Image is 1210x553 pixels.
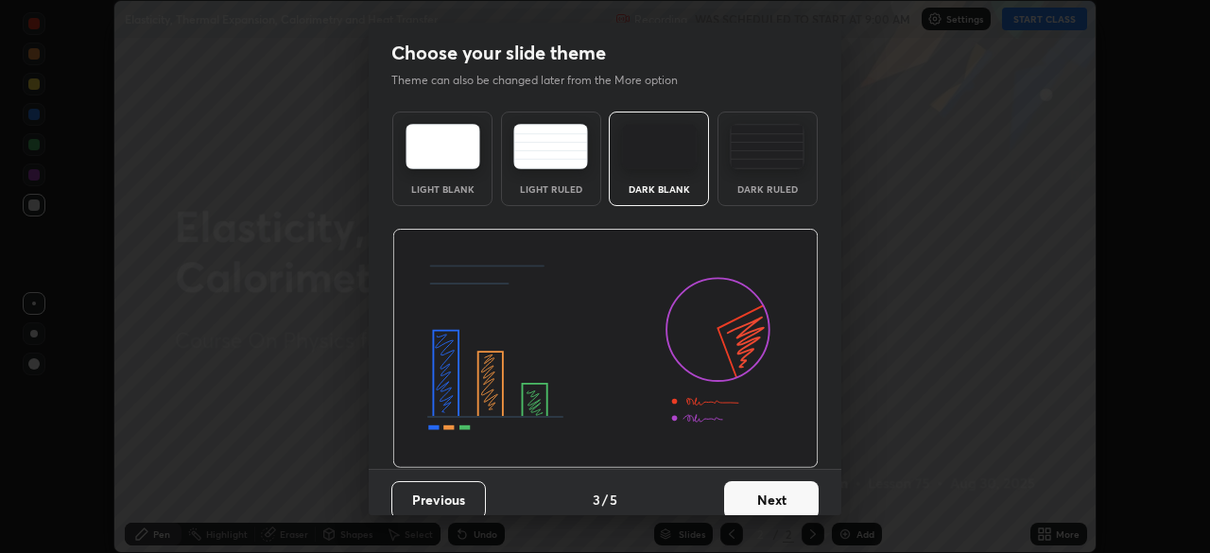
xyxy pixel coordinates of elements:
div: Dark Ruled [730,184,805,194]
div: Light Ruled [513,184,589,194]
h4: 5 [610,490,617,510]
button: Previous [391,481,486,519]
img: lightTheme.e5ed3b09.svg [406,124,480,169]
img: lightRuledTheme.5fabf969.svg [513,124,588,169]
div: Light Blank [405,184,480,194]
h2: Choose your slide theme [391,41,606,65]
div: Dark Blank [621,184,697,194]
img: darkRuledTheme.de295e13.svg [730,124,804,169]
button: Next [724,481,819,519]
h4: / [602,490,608,510]
p: Theme can also be changed later from the More option [391,72,698,89]
img: darkTheme.f0cc69e5.svg [622,124,697,169]
img: darkThemeBanner.d06ce4a2.svg [392,229,819,469]
h4: 3 [593,490,600,510]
